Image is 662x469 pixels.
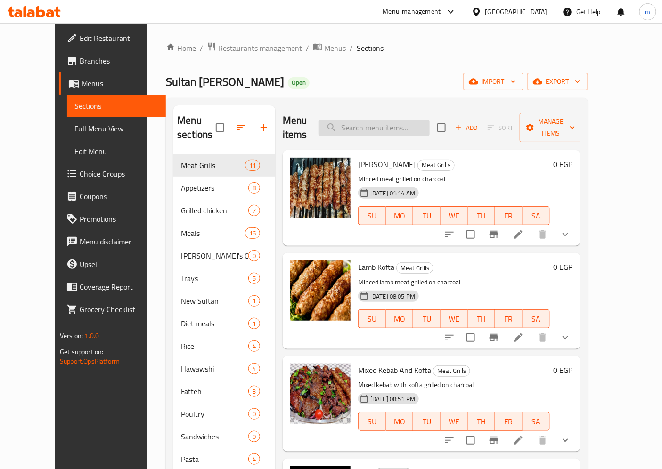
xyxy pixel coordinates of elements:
[181,205,248,216] span: Grilled chicken
[67,140,166,162] a: Edit Menu
[230,116,253,139] span: Sort sections
[527,73,588,90] button: export
[181,295,248,307] span: New Sultan
[80,55,158,66] span: Branches
[319,120,430,136] input: search
[495,206,523,225] button: FR
[441,206,468,225] button: WE
[288,77,310,89] div: Open
[482,326,505,349] button: Branch-specific-item
[181,160,245,171] div: Meat Grills
[482,121,520,135] span: Select section first
[59,162,166,185] a: Choice Groups
[560,435,571,446] svg: Show Choices
[417,415,437,429] span: TU
[173,425,275,448] div: Sandwiches0
[218,42,302,54] span: Restaurants management
[472,415,491,429] span: TH
[181,182,248,194] span: Appetizers
[74,146,158,157] span: Edit Menu
[74,100,158,112] span: Sections
[80,259,158,270] span: Upsell
[245,227,260,239] div: items
[386,309,413,328] button: MO
[526,312,546,326] span: SA
[454,122,479,133] span: Add
[60,355,120,367] a: Support.OpsPlatform
[417,312,437,326] span: TU
[59,230,166,253] a: Menu disclaimer
[560,332,571,343] svg: Show Choices
[181,340,248,352] span: Rice
[59,208,166,230] a: Promotions
[173,357,275,380] div: Hawawshi4
[306,42,309,54] li: /
[495,309,523,328] button: FR
[362,312,382,326] span: SU
[245,160,260,171] div: items
[526,415,546,429] span: SA
[181,386,248,397] span: Fatteh
[413,309,441,328] button: TU
[249,274,260,283] span: 5
[60,330,83,342] span: Version:
[181,227,245,239] span: Meals
[362,209,382,223] span: SU
[418,160,454,170] span: Meat Grills
[367,189,419,198] span: [DATE] 01:14 AM
[463,73,523,90] button: import
[173,154,275,177] div: Meat Grills11
[181,318,248,329] span: Diet meals
[358,173,550,185] p: Minced meat grilled on charcoal
[173,403,275,425] div: Poultry0
[461,430,481,450] span: Select to update
[451,121,482,135] button: Add
[313,42,346,54] a: Menus
[438,223,461,246] button: sort-choices
[290,260,351,321] img: Lamb Kofta
[80,304,158,315] span: Grocery Checklist
[181,453,248,465] div: Pasta
[554,223,577,246] button: show more
[173,199,275,222] div: Grilled chicken7
[390,209,409,223] span: MO
[249,432,260,441] span: 0
[181,431,248,442] span: Sandwiches
[531,223,554,246] button: delete
[181,363,248,374] div: Hawawshi
[444,415,464,429] span: WE
[358,157,416,171] span: [PERSON_NAME]
[560,229,571,240] svg: Show Choices
[358,260,394,274] span: Lamb Kofta
[248,408,260,420] div: items
[288,79,310,87] span: Open
[249,410,260,419] span: 0
[173,290,275,312] div: New Sultan1
[554,429,577,452] button: show more
[84,330,99,342] span: 1.0.0
[441,309,468,328] button: WE
[248,182,260,194] div: items
[413,206,441,225] button: TU
[362,415,382,429] span: SU
[461,328,481,348] span: Select to update
[166,71,284,92] span: Sultan [PERSON_NAME]
[59,49,166,72] a: Branches
[417,209,437,223] span: TU
[173,335,275,357] div: Rice4
[249,387,260,396] span: 3
[80,213,158,225] span: Promotions
[60,346,103,358] span: Get support on:
[444,312,464,326] span: WE
[181,273,248,284] span: Trays
[358,206,386,225] button: SU
[181,408,248,420] span: Poultry
[554,260,573,274] h6: 0 EGP
[82,78,158,89] span: Menus
[166,42,588,54] nav: breadcrumb
[357,42,384,54] span: Sections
